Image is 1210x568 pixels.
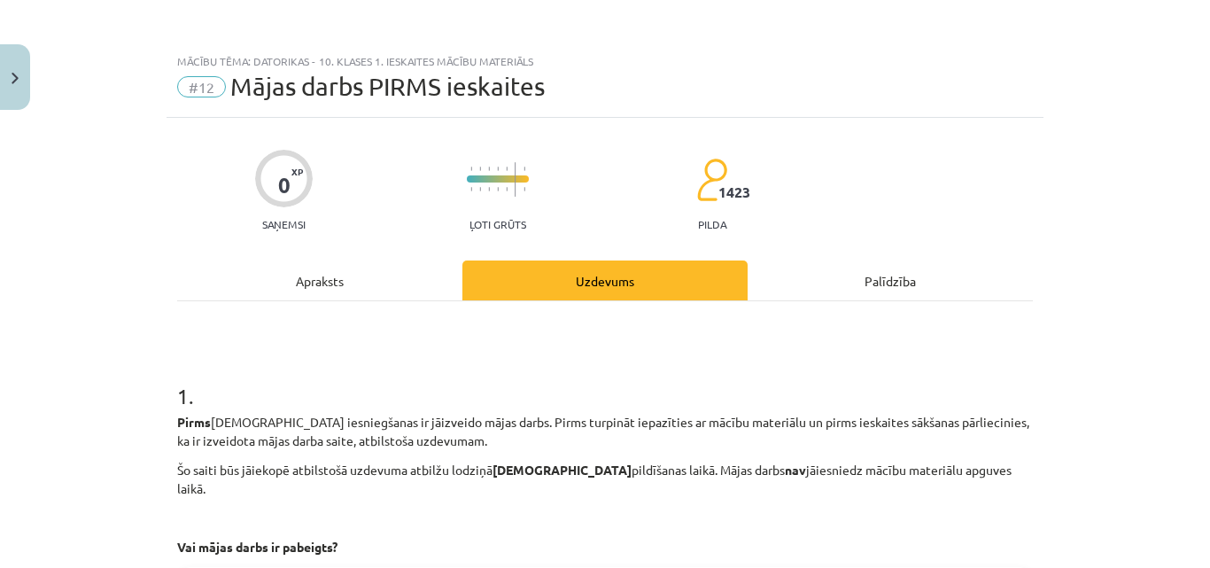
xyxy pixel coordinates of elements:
[470,187,472,191] img: icon-short-line-57e1e144782c952c97e751825c79c345078a6d821885a25fce030b3d8c18986b.svg
[488,167,490,171] img: icon-short-line-57e1e144782c952c97e751825c79c345078a6d821885a25fce030b3d8c18986b.svg
[506,187,508,191] img: icon-short-line-57e1e144782c952c97e751825c79c345078a6d821885a25fce030b3d8c18986b.svg
[524,167,525,171] img: icon-short-line-57e1e144782c952c97e751825c79c345078a6d821885a25fce030b3d8c18986b.svg
[278,173,291,198] div: 0
[230,72,545,101] span: Mājas darbs PIRMS ieskaites
[470,167,472,171] img: icon-short-line-57e1e144782c952c97e751825c79c345078a6d821885a25fce030b3d8c18986b.svg
[696,158,727,202] img: students-c634bb4e5e11cddfef0936a35e636f08e4e9abd3cc4e673bd6f9a4125e45ecb1.svg
[497,187,499,191] img: icon-short-line-57e1e144782c952c97e751825c79c345078a6d821885a25fce030b3d8c18986b.svg
[177,539,337,555] strong: Vai mājas darbs ir pabeigts?
[748,261,1033,300] div: Palīdzība
[488,187,490,191] img: icon-short-line-57e1e144782c952c97e751825c79c345078a6d821885a25fce030b3d8c18986b.svg
[177,414,211,430] strong: Pirms
[497,167,499,171] img: icon-short-line-57e1e144782c952c97e751825c79c345078a6d821885a25fce030b3d8c18986b.svg
[12,73,19,84] img: icon-close-lesson-0947bae3869378f0d4975bcd49f059093ad1ed9edebbc8119c70593378902aed.svg
[469,218,526,230] p: Ļoti grūts
[177,353,1033,408] h1: 1 .
[177,461,1033,498] p: Šo saiti būs jāiekopē atbilstošā uzdevuma atbilžu lodziņā pildīšanas laikā. Mājas darbs jāiesnied...
[698,218,726,230] p: pilda
[785,462,806,478] strong: nav
[177,261,462,300] div: Apraksts
[718,184,750,200] span: 1423
[291,167,303,176] span: XP
[462,261,748,300] div: Uzdevums
[479,187,481,191] img: icon-short-line-57e1e144782c952c97e751825c79c345078a6d821885a25fce030b3d8c18986b.svg
[255,218,313,230] p: Saņemsi
[177,55,1033,67] div: Mācību tēma: Datorikas - 10. klases 1. ieskaites mācību materiāls
[515,162,516,197] img: icon-long-line-d9ea69661e0d244f92f715978eff75569469978d946b2353a9bb055b3ed8787d.svg
[506,167,508,171] img: icon-short-line-57e1e144782c952c97e751825c79c345078a6d821885a25fce030b3d8c18986b.svg
[177,413,1033,450] p: [DEMOGRAPHIC_DATA] iesniegšanas ir jāizveido mājas darbs. Pirms turpināt iepazīties ar mācību mat...
[493,462,632,478] strong: [DEMOGRAPHIC_DATA]
[479,167,481,171] img: icon-short-line-57e1e144782c952c97e751825c79c345078a6d821885a25fce030b3d8c18986b.svg
[177,76,226,97] span: #12
[524,187,525,191] img: icon-short-line-57e1e144782c952c97e751825c79c345078a6d821885a25fce030b3d8c18986b.svg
